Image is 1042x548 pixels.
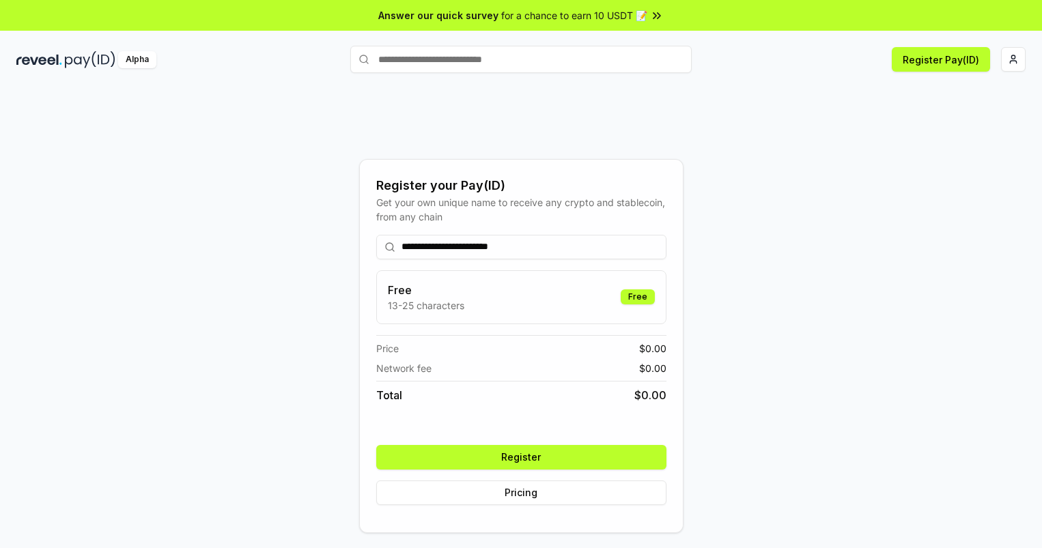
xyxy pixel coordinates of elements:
[621,289,655,304] div: Free
[65,51,115,68] img: pay_id
[376,176,666,195] div: Register your Pay(ID)
[639,361,666,375] span: $ 0.00
[378,8,498,23] span: Answer our quick survey
[892,47,990,72] button: Register Pay(ID)
[634,387,666,403] span: $ 0.00
[501,8,647,23] span: for a chance to earn 10 USDT 📝
[16,51,62,68] img: reveel_dark
[388,298,464,313] p: 13-25 characters
[376,445,666,470] button: Register
[376,195,666,224] div: Get your own unique name to receive any crypto and stablecoin, from any chain
[639,341,666,356] span: $ 0.00
[376,387,402,403] span: Total
[376,341,399,356] span: Price
[376,361,432,375] span: Network fee
[376,480,666,505] button: Pricing
[118,51,156,68] div: Alpha
[388,282,464,298] h3: Free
